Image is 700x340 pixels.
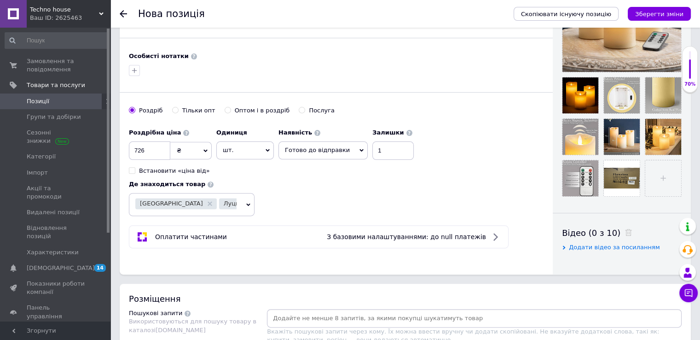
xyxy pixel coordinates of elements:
[235,106,290,115] div: Оптом і в роздріб
[27,264,95,272] span: [DEMOGRAPHIC_DATA]
[27,129,85,145] span: Сезонні знижки
[27,81,85,89] span: Товари та послуги
[285,147,350,153] span: Готово до відправки
[129,181,205,188] b: Де знаходиться товар
[27,169,48,177] span: Імпорт
[372,129,404,136] b: Залишки
[683,81,697,88] div: 70%
[269,311,680,325] input: Додайте не менше 8 запитів, за якими покупці шукатимуть товар
[27,152,56,161] span: Категорії
[372,141,414,160] input: -
[182,106,215,115] div: Тільки опт
[327,233,486,240] span: З базовими налаштуваннями: до null платежів
[309,106,335,115] div: Послуга
[28,21,375,47] font: ПУЛЬТ ДИСТАНЦІЙНОГО КЕРУВАННЯ З ФУНКЦІЄЮ ТАЙМЕРА: Безполум'яні свічки постачаються з пультом дист...
[28,78,364,105] font: БЕЗ ВОГНЮ, БЕЗ ДИМУ, БЕЗ КРАПАЮЧОГО ВІСКУ: Безполум'яні свічки не становлять небезпеки пожежі, що...
[679,284,698,302] button: Чат з покупцем
[27,97,49,106] span: Позиції
[129,309,182,317] div: Пошукові запити
[30,6,99,14] span: Techno house
[129,129,181,136] b: Роздрібна ціна
[177,147,181,154] span: ₴
[278,129,312,136] b: Наявність
[139,106,163,115] div: Роздріб
[129,318,256,333] span: Використовуються для пошуку товару в каталозі [DOMAIN_NAME]
[216,129,247,136] b: Одиниця
[27,280,85,296] span: Показники роботи компанії
[5,32,109,49] input: Пошук
[27,304,85,320] span: Панель управління
[27,184,85,201] span: Акції та промокоди
[129,141,170,160] input: 0
[94,264,106,272] span: 14
[635,11,683,18] i: Зберегти зміни
[562,228,620,238] span: Відео (0 з 10)
[628,7,691,21] button: Зберегти зміни
[27,224,85,240] span: Відновлення позицій
[129,53,189,59] b: Особисті нотатки
[27,57,85,74] span: Замовлення та повідомлення
[682,46,698,93] div: 70% Якість заповнення
[155,233,227,240] span: Оплатити частинами
[224,200,243,206] span: Луцьк
[514,7,619,21] button: Скопіювати існуючу позицію
[27,208,80,217] span: Видалені позиції
[27,113,81,121] span: Групи та добірки
[138,8,205,19] h1: Нова позиція
[30,14,110,22] div: Ваш ID: 2625463
[569,244,660,251] span: Додати відео за посиланням
[27,248,79,257] span: Характеристики
[28,50,386,76] font: СТВОРІТЬ ІДЕАЛЬНИЙ НАСТРІЙ ДЛЯ БУДЬ-ЯКОЇ ПОДІЇ: Пульт дистанційного керування також дозволяє легк...
[140,200,203,206] span: [GEOGRAPHIC_DATA]
[139,167,210,175] div: Встановити «ціна від»
[129,293,682,305] div: Розміщення
[216,141,274,159] span: шт.
[521,11,611,18] span: Скопіювати існуючу позицію
[120,10,127,18] div: Повернутися назад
